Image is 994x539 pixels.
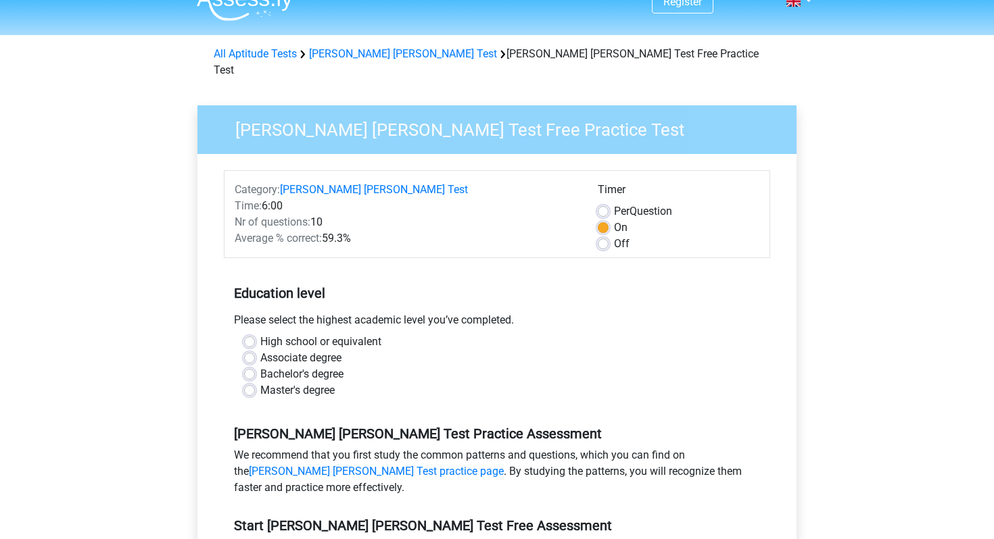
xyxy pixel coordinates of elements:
[235,232,322,245] span: Average % correct:
[614,236,630,252] label: Off
[598,182,759,203] div: Timer
[224,214,588,230] div: 10
[260,350,341,366] label: Associate degree
[235,199,262,212] span: Time:
[234,426,760,442] h5: [PERSON_NAME] [PERSON_NAME] Test Practice Assessment
[208,46,786,78] div: [PERSON_NAME] [PERSON_NAME] Test Free Practice Test
[234,517,760,534] h5: Start [PERSON_NAME] [PERSON_NAME] Test Free Assessment
[235,183,280,196] span: Category:
[214,47,297,60] a: All Aptitude Tests
[280,183,468,196] a: [PERSON_NAME] [PERSON_NAME] Test
[224,198,588,214] div: 6:00
[234,280,760,307] h5: Education level
[309,47,497,60] a: [PERSON_NAME] [PERSON_NAME] Test
[224,447,770,501] div: We recommend that you first study the common patterns and questions, which you can find on the . ...
[614,203,672,220] label: Question
[224,230,588,247] div: 59.3%
[219,114,786,140] h3: [PERSON_NAME] [PERSON_NAME] Test Free Practice Test
[260,366,344,382] label: Bachelor's degree
[224,312,770,334] div: Please select the highest academic level you’ve completed.
[614,220,628,236] label: On
[235,215,310,228] span: Nr of questions:
[614,205,630,217] span: Per
[260,382,335,399] label: Master's degree
[260,334,381,350] label: High school or equivalent
[249,465,504,478] a: [PERSON_NAME] [PERSON_NAME] Test practice page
